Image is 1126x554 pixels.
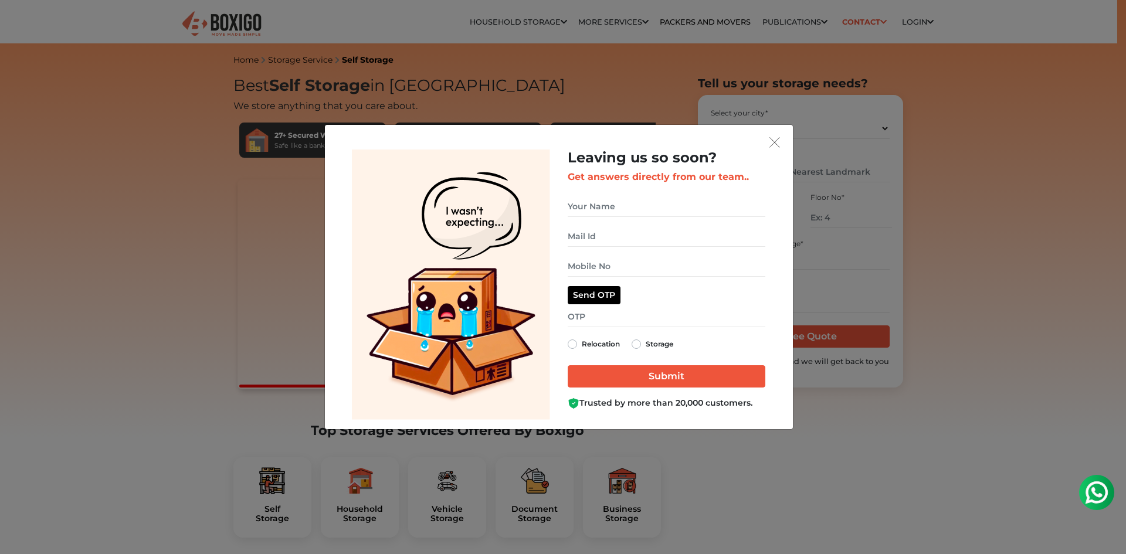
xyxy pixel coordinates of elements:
input: OTP [568,307,765,327]
input: Mobile No [568,256,765,277]
input: Your Name [568,196,765,217]
h2: Leaving us so soon? [568,149,765,166]
label: Relocation [582,337,620,351]
img: Boxigo Customer Shield [568,397,579,409]
h3: Get answers directly from our team.. [568,171,765,182]
img: whatsapp-icon.svg [12,12,35,35]
label: Storage [646,337,673,351]
img: exit [769,137,780,148]
div: Trusted by more than 20,000 customers. [568,397,765,409]
img: Lead Welcome Image [352,149,550,420]
button: Send OTP [568,286,620,304]
input: Submit [568,365,765,388]
input: Mail Id [568,226,765,247]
